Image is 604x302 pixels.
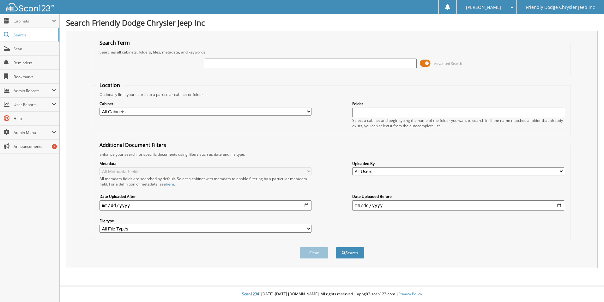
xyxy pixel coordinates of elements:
[14,116,56,121] span: Help
[96,39,133,46] legend: Search Term
[60,286,604,302] div: © [DATE]-[DATE] [DOMAIN_NAME]. All rights reserved | appg02-scan123-com |
[14,74,56,79] span: Bookmarks
[100,161,311,166] label: Metadata
[352,101,564,106] label: Folder
[352,200,564,211] input: end
[6,3,54,11] img: scan123-logo-white.svg
[166,181,174,187] a: here
[96,152,567,157] div: Enhance your search for specific documents using filters such as date and file type.
[100,218,311,223] label: File type
[100,200,311,211] input: start
[52,144,57,149] div: 7
[14,144,56,149] span: Announcements
[352,161,564,166] label: Uploaded By
[434,61,462,66] span: Advanced Search
[14,18,52,24] span: Cabinets
[96,49,567,55] div: Searches all cabinets, folders, files, metadata, and keywords
[14,88,52,93] span: Admin Reports
[352,118,564,129] div: Select a cabinet and begin typing the name of the folder you want to search in. If the name match...
[100,194,311,199] label: Date Uploaded After
[242,291,257,297] span: Scan123
[352,194,564,199] label: Date Uploaded Before
[96,92,567,97] div: Optionally limit your search to a particular cabinet or folder
[466,5,501,9] span: [PERSON_NAME]
[336,247,364,259] button: Search
[14,32,55,38] span: Search
[398,291,422,297] a: Privacy Policy
[96,142,169,148] legend: Additional Document Filters
[300,247,328,259] button: Clear
[14,130,52,135] span: Admin Menu
[100,176,311,187] div: All metadata fields are searched by default. Select a cabinet with metadata to enable filtering b...
[526,5,595,9] span: Friendly Dodge Chrysler Jeep Inc
[14,46,56,52] span: Scan
[66,17,598,28] h1: Search Friendly Dodge Chrysler Jeep Inc
[100,101,311,106] label: Cabinet
[14,102,52,107] span: User Reports
[96,82,123,89] legend: Location
[14,60,56,66] span: Reminders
